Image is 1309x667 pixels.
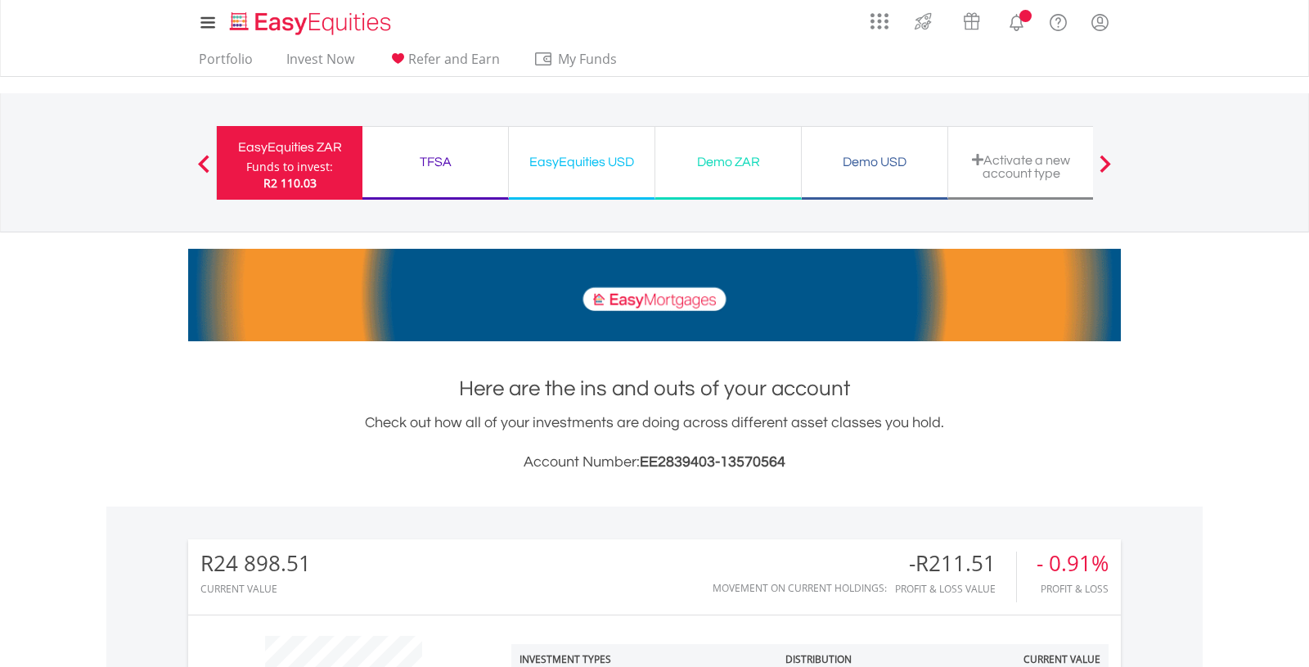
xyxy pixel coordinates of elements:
a: Invest Now [280,51,361,76]
div: -R211.51 [895,552,1016,575]
img: grid-menu-icon.svg [870,12,888,30]
div: Demo ZAR [665,151,791,174]
a: Refer and Earn [381,51,506,76]
span: EE2839403-13570564 [640,454,785,470]
div: CURRENT VALUE [200,584,311,594]
a: FAQ's and Support [1037,4,1079,37]
img: thrive-v2.svg [910,8,937,34]
img: EasyEquities_Logo.png [227,10,398,37]
div: Demo USD [812,151,938,174]
div: EasyEquities USD [519,151,645,174]
a: Home page [223,4,398,37]
a: Portfolio [192,51,259,76]
div: Activate a new account type [958,153,1084,180]
div: Check out how all of your investments are doing across different asset classes you hold. [188,412,1121,474]
img: vouchers-v2.svg [958,8,985,34]
span: R2 110.03 [263,175,317,191]
a: AppsGrid [860,4,899,30]
div: Profit & Loss [1037,584,1109,594]
span: My Funds [533,48,641,70]
a: Notifications [996,4,1037,37]
div: R24 898.51 [200,552,311,575]
span: Refer and Earn [408,50,500,68]
div: TFSA [372,151,498,174]
div: Distribution [785,652,852,666]
div: EasyEquities ZAR [227,136,353,159]
img: EasyMortage Promotion Banner [188,249,1121,341]
a: My Profile [1079,4,1121,40]
h1: Here are the ins and outs of your account [188,374,1121,403]
h3: Account Number: [188,451,1121,474]
div: Movement on Current Holdings: [713,583,887,593]
a: Vouchers [947,4,996,34]
div: - 0.91% [1037,552,1109,575]
div: Funds to invest: [246,159,333,175]
div: Profit & Loss Value [895,584,1016,594]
